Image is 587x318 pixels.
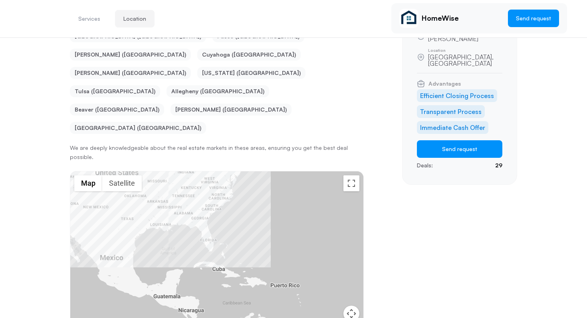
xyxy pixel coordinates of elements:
button: Toggle fullscreen view [343,175,359,191]
button: Send request [508,10,559,27]
p: [GEOGRAPHIC_DATA], [GEOGRAPHIC_DATA] [428,54,502,67]
li: [US_STATE] ([GEOGRAPHIC_DATA]) [197,67,305,79]
button: Show street map [74,175,102,191]
p: HomeWise [422,14,502,23]
li: Cuyahoga ([GEOGRAPHIC_DATA]) [197,49,301,61]
p: Deals: [417,161,433,170]
p: 29 [495,161,502,170]
li: Transparent Process [417,105,485,118]
img: Ken Csurilla [399,9,418,28]
li: [PERSON_NAME] ([GEOGRAPHIC_DATA]) [171,104,292,116]
span: Advantages [428,81,461,86]
p: We are deeply knowledgeable about the real estate markets in these areas, ensuring you get the be... [70,143,364,161]
p: [PERSON_NAME] [428,35,478,42]
li: Beaver ([GEOGRAPHIC_DATA]) [70,104,164,116]
li: Immediate Cash Offer [417,121,488,134]
li: Efficient Closing Process [417,89,497,102]
button: Send request [417,140,502,158]
button: Services [70,10,109,27]
li: Tulsa ([GEOGRAPHIC_DATA]) [70,85,160,97]
li: [PERSON_NAME] ([GEOGRAPHIC_DATA]) [70,49,191,61]
button: Location [115,10,155,27]
button: Show satellite imagery [102,175,142,191]
li: Allegheny ([GEOGRAPHIC_DATA]) [167,85,269,97]
p: Location [428,48,502,52]
li: [PERSON_NAME] ([GEOGRAPHIC_DATA]) [70,67,191,79]
li: [GEOGRAPHIC_DATA] ([GEOGRAPHIC_DATA]) [70,122,206,134]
